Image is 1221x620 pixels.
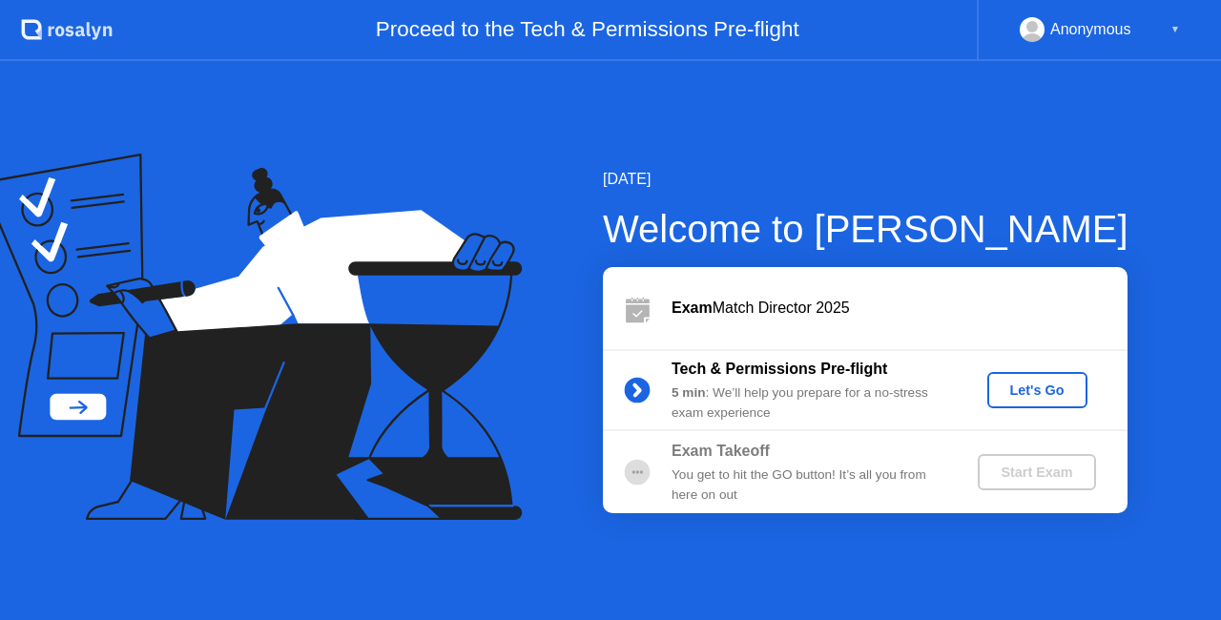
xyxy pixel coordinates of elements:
button: Let's Go [987,372,1087,408]
div: Let's Go [995,382,1080,398]
div: : We’ll help you prepare for a no-stress exam experience [672,383,946,423]
div: Match Director 2025 [672,297,1128,320]
div: ▼ [1170,17,1180,42]
div: Welcome to [PERSON_NAME] [603,200,1128,258]
b: Exam Takeoff [672,443,770,459]
div: Start Exam [985,465,1087,480]
b: Exam [672,300,713,316]
div: [DATE] [603,168,1128,191]
button: Start Exam [978,454,1095,490]
div: You get to hit the GO button! It’s all you from here on out [672,465,946,505]
b: Tech & Permissions Pre-flight [672,361,887,377]
b: 5 min [672,385,706,400]
div: Anonymous [1050,17,1131,42]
